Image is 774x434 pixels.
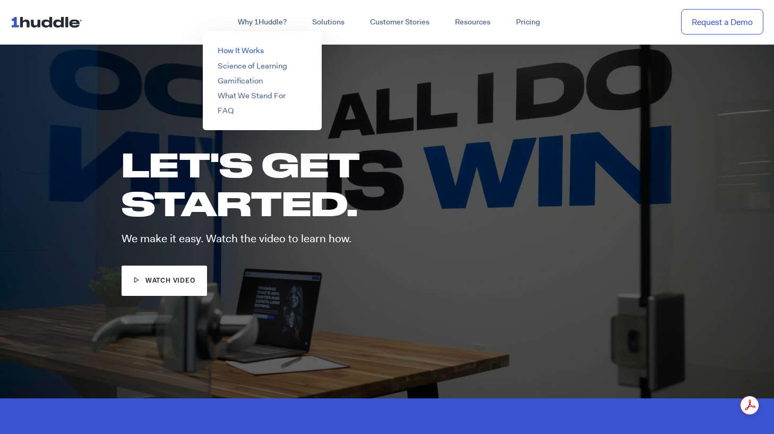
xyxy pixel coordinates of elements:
a: Resources [442,13,503,32]
a: Why 1Huddle? [225,13,299,32]
a: Gamification [218,75,263,86]
img: ... [11,12,87,32]
h1: LET'S GET STARTED. [122,145,471,223]
a: How It Works [218,45,264,56]
a: watch video [122,266,207,296]
span: watch video [145,276,195,286]
a: Customer Stories [357,13,442,32]
a: Science of Learning [218,61,287,71]
a: Request a Demo [681,9,763,35]
a: Pricing [503,13,553,32]
a: FAQ [218,105,234,116]
p: We make it easy. Watch the video to learn how. [122,233,487,244]
a: What We Stand For [218,90,286,101]
a: Solutions [299,13,357,32]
